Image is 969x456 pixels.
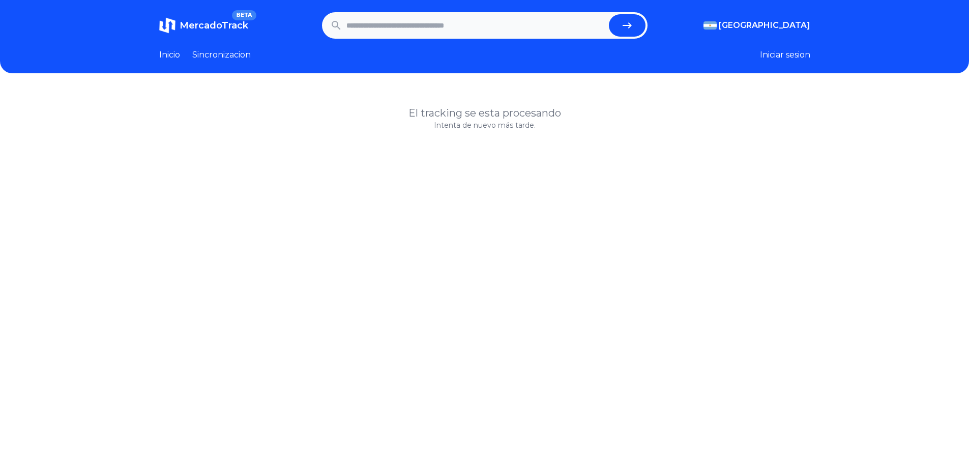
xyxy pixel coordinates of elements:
h1: El tracking se esta procesando [159,106,810,120]
button: [GEOGRAPHIC_DATA] [703,19,810,32]
span: [GEOGRAPHIC_DATA] [719,19,810,32]
img: MercadoTrack [159,17,175,34]
a: MercadoTrackBETA [159,17,248,34]
button: Iniciar sesion [760,49,810,61]
span: BETA [232,10,256,20]
img: Argentina [703,21,717,30]
span: MercadoTrack [180,20,248,31]
a: Sincronizacion [192,49,251,61]
a: Inicio [159,49,180,61]
p: Intenta de nuevo más tarde. [159,120,810,130]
